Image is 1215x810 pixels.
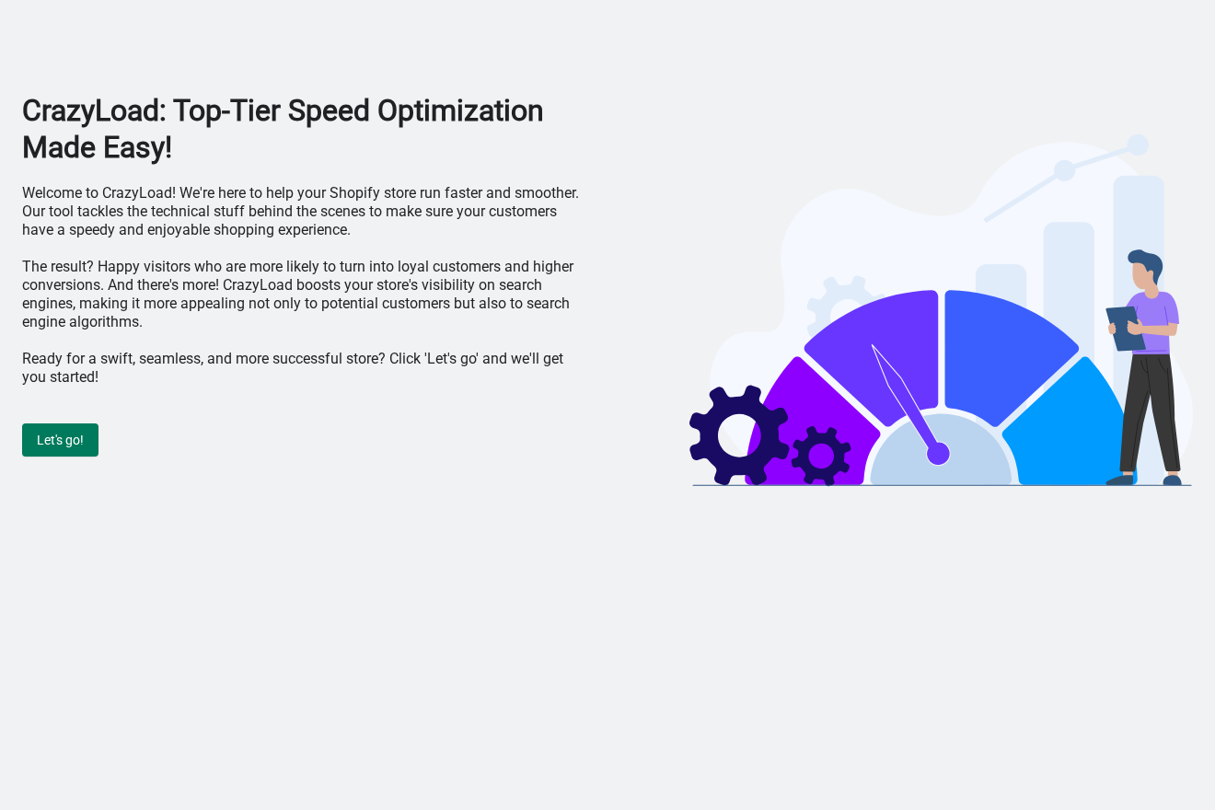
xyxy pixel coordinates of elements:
p: Welcome to CrazyLoad! We're here to help your Shopify store run faster and smoother. Our tool tac... [22,184,584,239]
h1: CrazyLoad: Top-Tier Speed Optimization Made Easy! [22,92,584,166]
p: The result? Happy visitors who are more likely to turn into loyal customers and higher conversion... [22,258,584,331]
button: Let's go! [22,423,98,457]
img: welcome-illustration-bf6e7d16.svg [689,129,1193,487]
p: Ready for a swift, seamless, and more successful store? Click 'Let's go' and we'll get you started! [22,350,584,387]
span: Let's go! [37,433,84,447]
